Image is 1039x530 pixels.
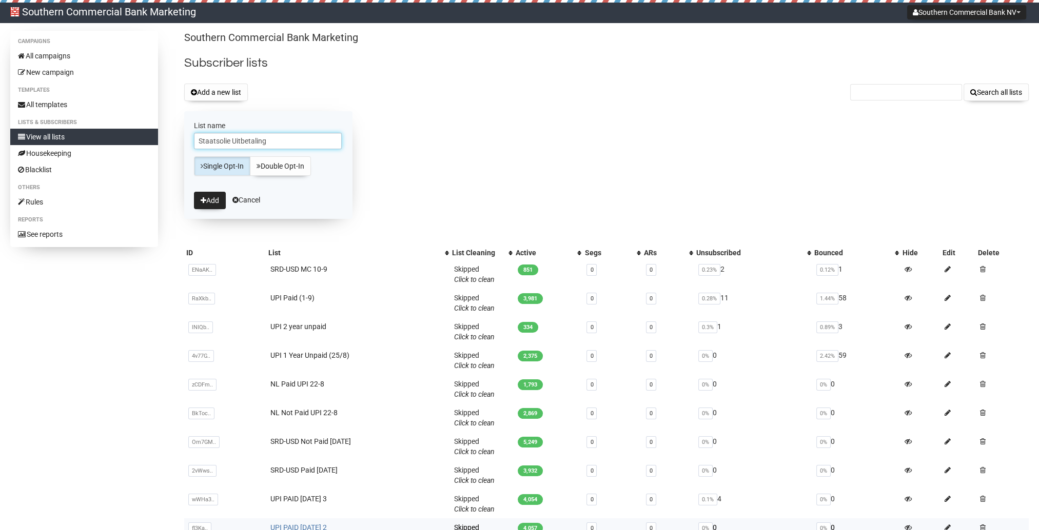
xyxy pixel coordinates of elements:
span: 1.44% [816,293,838,304]
div: Unsubscribed [696,248,802,258]
a: Click to clean [454,275,495,283]
a: See reports [10,226,158,242]
a: 0 [590,295,593,302]
span: 4,054 [518,494,543,505]
span: 4v77G.. [188,350,214,362]
span: 0% [816,407,831,419]
p: Southern Commercial Bank Marketing [184,31,1029,45]
a: Single Opt-In [194,156,250,176]
a: 0 [590,381,593,388]
span: 0% [816,436,831,448]
a: 0 [650,353,653,359]
button: Southern Commercial Bank NV [907,5,1026,19]
a: Click to clean [454,304,495,312]
td: 0 [812,375,900,403]
a: Click to clean [454,333,495,341]
label: List name [194,121,343,130]
button: Add [194,192,226,209]
div: Segs [584,248,632,258]
th: ID: No sort applied, sorting is disabled [184,246,266,260]
span: 2.42% [816,350,838,362]
a: Cancel [232,196,260,204]
li: Campaigns [10,35,158,48]
span: 2vWws.. [188,465,217,477]
td: 0 [812,403,900,432]
th: Edit: No sort applied, sorting is disabled [940,246,975,260]
span: 0.12% [816,264,838,276]
td: 0 [694,432,812,461]
td: 0 [812,490,900,518]
a: All campaigns [10,48,158,64]
span: 2,375 [518,351,543,361]
a: New campaign [10,64,158,80]
div: List Cleaning [452,248,503,258]
span: 3,981 [518,293,543,304]
a: 0 [650,324,653,331]
span: Skipped [454,409,495,427]
a: Blacklist [10,161,158,178]
a: 0 [590,353,593,359]
td: 0 [812,461,900,490]
span: Skipped [454,466,495,484]
div: Delete [977,248,1027,258]
div: ARs [644,248,683,258]
a: 0 [650,295,653,302]
div: Edit [943,248,973,258]
td: 1 [694,317,812,346]
a: 0 [650,267,653,273]
span: 0% [816,465,831,477]
a: 0 [590,410,593,417]
span: 334 [518,322,538,333]
a: NL Not Paid UPI 22-8 [270,409,338,417]
span: 1,793 [518,379,543,390]
div: List [268,248,440,258]
input: The name of your new list [194,133,342,149]
td: 3 [812,317,900,346]
a: SRD-USD MC 10-9 [270,265,327,273]
span: 0% [698,350,713,362]
span: Skipped [454,351,495,370]
button: Search all lists [964,84,1029,101]
span: Skipped [454,437,495,456]
a: 0 [650,467,653,474]
th: List Cleaning: No sort applied, activate to apply an ascending sort [450,246,514,260]
td: 59 [812,346,900,375]
th: Unsubscribed: No sort applied, activate to apply an ascending sort [694,246,812,260]
td: 58 [812,289,900,317]
a: 0 [650,381,653,388]
span: Skipped [454,322,495,341]
td: 2 [694,260,812,289]
td: 1 [812,260,900,289]
td: 11 [694,289,812,317]
span: 5,249 [518,437,543,447]
span: lNIQb.. [188,321,213,333]
span: 0% [816,379,831,391]
a: 0 [590,324,593,331]
a: SRD-USD Not Paid [DATE] [270,437,351,445]
div: Bounced [814,248,890,258]
span: Om7GM.. [188,436,220,448]
span: 0% [698,407,713,419]
a: Click to clean [454,419,495,427]
div: Hide [902,248,938,258]
td: 0 [694,403,812,432]
span: ENaAK.. [188,264,216,276]
div: Active [516,248,573,258]
span: 0.89% [816,321,838,333]
span: BkToc.. [188,407,214,419]
span: 0% [698,379,713,391]
span: Skipped [454,294,495,312]
span: 2,869 [518,408,543,419]
span: 0.3% [698,321,717,333]
li: Others [10,181,158,194]
h2: Subscriber lists [184,54,1029,72]
th: Active: No sort applied, activate to apply an ascending sort [514,246,583,260]
span: Skipped [454,265,495,283]
a: 0 [650,496,653,503]
a: View all lists [10,129,158,145]
a: All templates [10,96,158,113]
span: Skipped [454,380,495,398]
span: 0.28% [698,293,720,304]
a: Rules [10,194,158,210]
a: UPI 1 Year Unpaid (25/8) [270,351,349,359]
